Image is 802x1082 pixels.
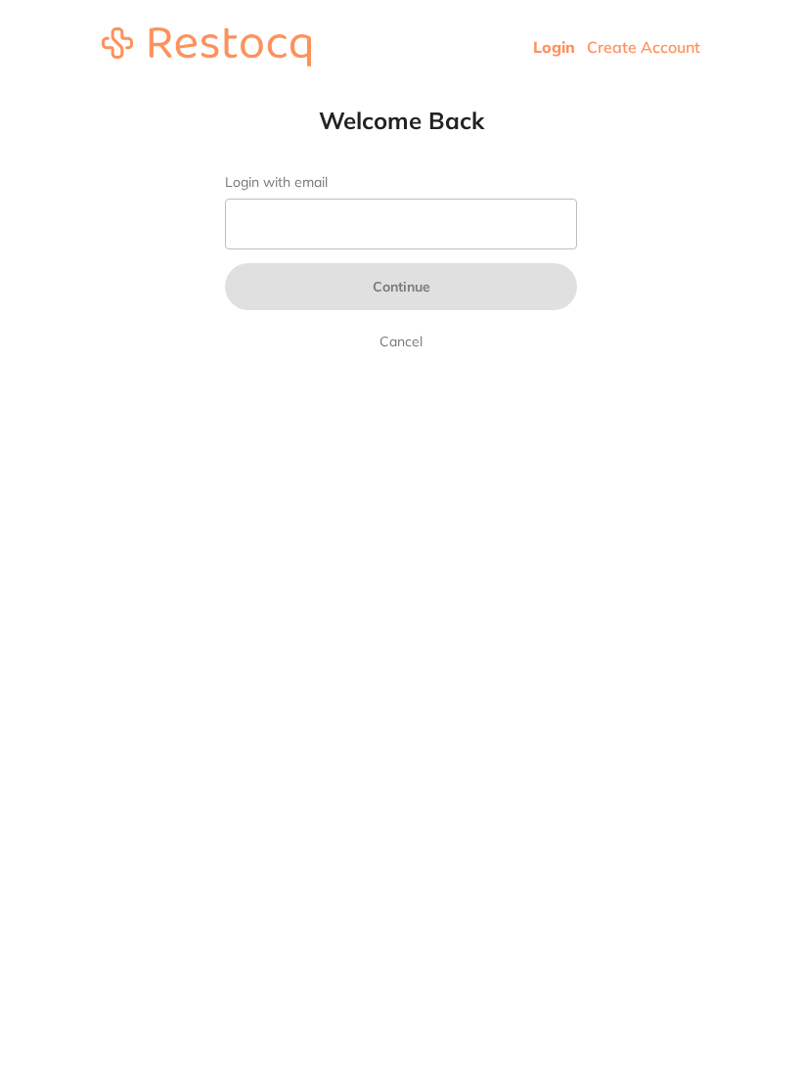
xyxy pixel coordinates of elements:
[186,106,616,135] h1: Welcome Back
[376,330,426,353] a: Cancel
[587,37,700,57] a: Create Account
[225,174,577,191] label: Login with email
[533,37,575,57] a: Login
[102,27,311,67] img: restocq_logo.svg
[225,263,577,310] button: Continue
